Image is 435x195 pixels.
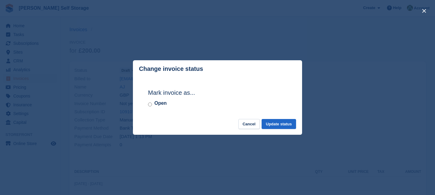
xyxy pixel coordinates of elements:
[148,88,287,97] h2: Mark invoice as...
[419,6,429,16] button: close
[154,100,167,107] label: Open
[238,119,260,129] button: Cancel
[139,65,203,72] p: Change invoice status
[262,119,296,129] button: Update status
